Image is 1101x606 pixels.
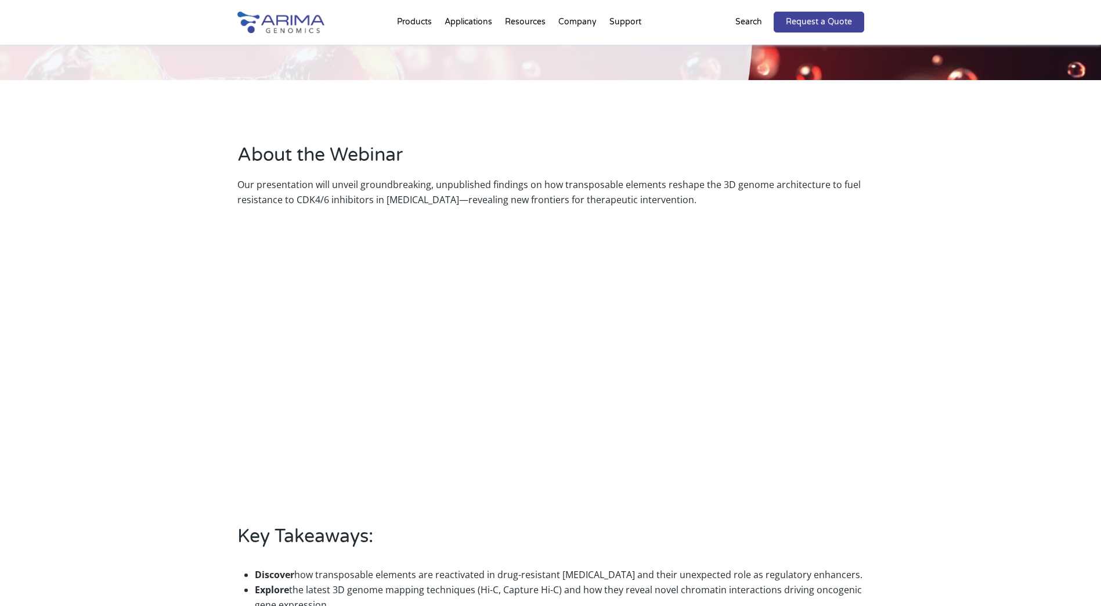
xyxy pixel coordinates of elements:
[255,567,864,582] p: how transposable elements are reactivated in drug-resistant [MEDICAL_DATA] and their unexpected r...
[237,12,324,33] img: Arima-Genomics-logo
[237,177,864,207] p: Our presentation will unveil groundbreaking, unpublished findings on how transposable elements re...
[300,224,802,506] iframe: Hidden Regulators: How Transposable Elements Shape the 3D Genome in Resistant Breast Cancer
[735,15,762,30] p: Search
[774,12,864,33] a: Request a Quote
[255,568,294,581] strong: Discover
[255,583,289,596] strong: Explore
[237,142,864,177] h2: About the Webinar
[237,524,864,558] h2: Key Takeaways:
